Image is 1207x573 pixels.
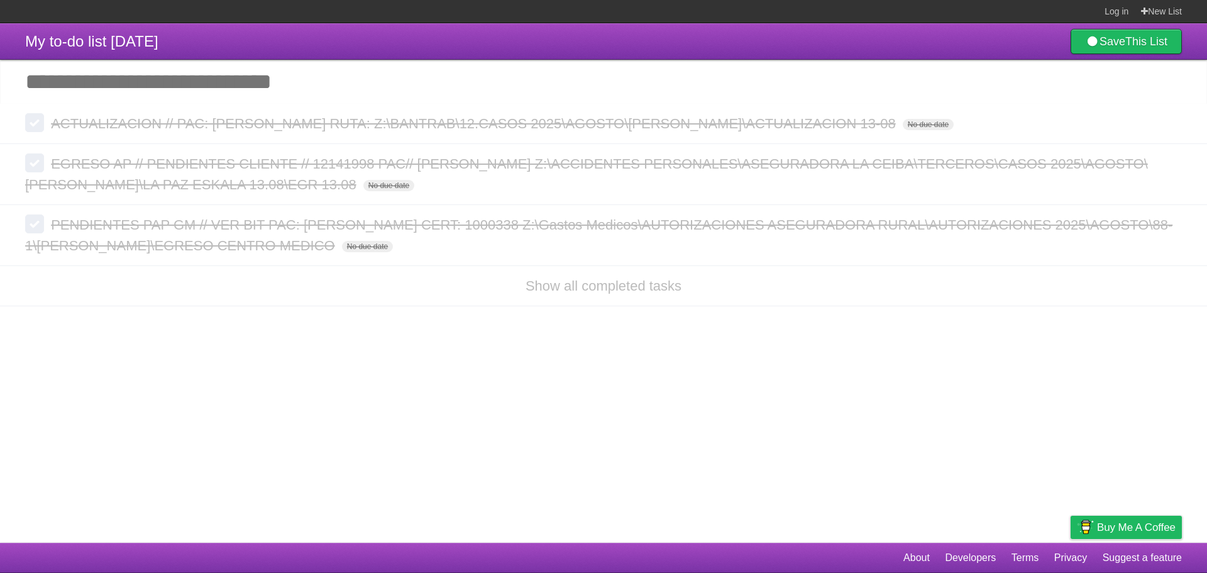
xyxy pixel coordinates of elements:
span: Buy me a coffee [1097,516,1176,538]
a: Developers [945,546,996,570]
span: No due date [903,119,954,130]
img: Buy me a coffee [1077,516,1094,538]
a: Show all completed tasks [526,278,681,294]
span: PENDIENTES PAP GM // VER BIT PAC: [PERSON_NAME] CERT: 1000338 Z:\Gastos Medicos\AUTORIZACIONES AS... [25,217,1172,253]
span: No due date [363,180,414,191]
span: ACTUALIZACION // PAC: [PERSON_NAME] RUTA: Z:\BANTRAB\12.CASOS 2025\AGOSTO\[PERSON_NAME]\ACTUALIZA... [51,116,899,131]
label: Done [25,113,44,132]
b: This List [1125,35,1167,48]
a: Privacy [1054,546,1087,570]
label: Done [25,153,44,172]
span: EGRESO AP // PENDIENTES CLIENTE // 12141998 PAC// [PERSON_NAME] Z:\ACCIDENTES PERSONALES\ASEGURAD... [25,156,1148,192]
span: My to-do list [DATE] [25,33,158,50]
a: Buy me a coffee [1071,516,1182,539]
a: Suggest a feature [1103,546,1182,570]
a: About [903,546,930,570]
a: SaveThis List [1071,29,1182,54]
span: No due date [342,241,393,252]
label: Done [25,214,44,233]
a: Terms [1011,546,1039,570]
